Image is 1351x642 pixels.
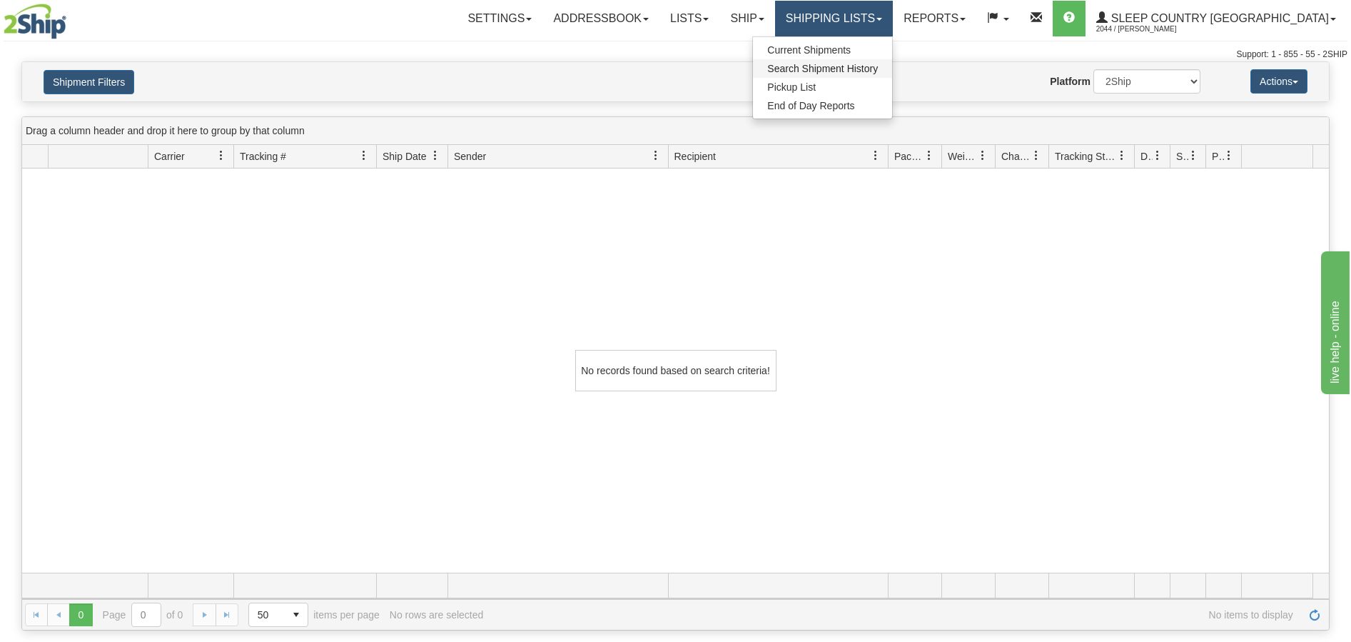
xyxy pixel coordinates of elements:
span: Search Shipment History [767,63,878,74]
a: Ship [719,1,774,36]
span: Page of 0 [103,603,183,627]
label: Platform [1050,74,1091,89]
a: Refresh [1303,603,1326,626]
span: 2044 / [PERSON_NAME] [1096,22,1203,36]
a: Pickup Status filter column settings [1217,144,1241,168]
span: Pickup List [767,81,816,93]
span: Page sizes drop down [248,603,308,627]
a: End of Day Reports [753,96,892,115]
a: Pickup List [753,78,892,96]
a: Recipient filter column settings [864,144,888,168]
span: items per page [248,603,380,627]
a: Sender filter column settings [644,144,668,168]
span: 50 [258,608,276,622]
a: Packages filter column settings [917,144,941,168]
a: Tracking Status filter column settings [1110,144,1134,168]
span: Sleep Country [GEOGRAPHIC_DATA] [1108,12,1329,24]
button: Shipment Filters [44,70,134,94]
div: Support: 1 - 855 - 55 - 2SHIP [4,49,1347,61]
span: Charge [1001,149,1031,164]
a: Delivery Status filter column settings [1145,144,1170,168]
div: grid grouping header [22,117,1329,145]
div: No records found based on search criteria! [575,350,776,391]
span: Ship Date [383,149,426,164]
a: Ship Date filter column settings [423,144,447,168]
span: select [285,603,308,626]
span: Shipment Issues [1176,149,1188,164]
span: Packages [894,149,924,164]
button: Actions [1250,69,1307,94]
span: Delivery Status [1140,149,1153,164]
a: Settings [457,1,542,36]
span: End of Day Reports [767,100,854,111]
span: Current Shipments [767,44,851,56]
a: Search Shipment History [753,59,892,78]
a: Current Shipments [753,41,892,59]
a: Lists [659,1,719,36]
span: Tracking # [240,149,286,164]
span: Recipient [674,149,716,164]
span: Weight [948,149,978,164]
iframe: chat widget [1318,248,1350,393]
a: Tracking # filter column settings [352,144,376,168]
a: Weight filter column settings [971,144,995,168]
a: Charge filter column settings [1024,144,1048,168]
a: Carrier filter column settings [209,144,233,168]
a: Addressbook [542,1,659,36]
span: No items to display [493,609,1293,621]
span: Page 0 [69,603,92,626]
a: Sleep Country [GEOGRAPHIC_DATA] 2044 / [PERSON_NAME] [1086,1,1347,36]
a: Shipping lists [775,1,893,36]
a: Reports [893,1,976,36]
span: Sender [454,149,486,164]
span: Tracking Status [1055,149,1117,164]
span: Carrier [154,149,185,164]
div: No rows are selected [390,609,484,621]
a: Shipment Issues filter column settings [1181,144,1205,168]
span: Pickup Status [1212,149,1224,164]
div: live help - online [11,9,132,26]
img: logo2044.jpg [4,4,66,39]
